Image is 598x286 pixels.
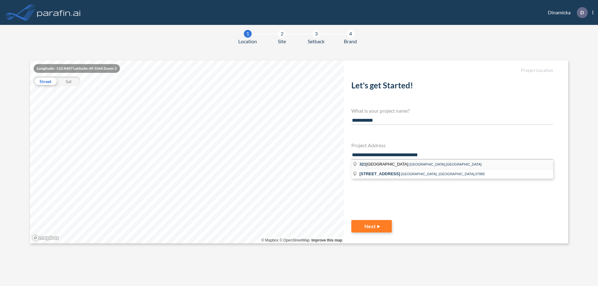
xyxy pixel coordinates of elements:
span: Location [238,38,257,45]
h2: Let's get Started! [351,81,553,93]
a: OpenStreetMap [279,238,310,242]
p: D [580,10,584,15]
h5: Project Location [351,68,553,73]
span: Brand [344,38,357,45]
a: Mapbox homepage [32,234,59,241]
img: logo [36,6,82,19]
span: [STREET_ADDRESS] [359,171,400,176]
div: Longitude: -110.8407 Latitude: 49.1044 Zoom: 2 [34,64,120,73]
button: Next [351,220,392,232]
span: [GEOGRAPHIC_DATA],[GEOGRAPHIC_DATA] [409,162,482,166]
div: 2 [278,30,286,38]
span: Site [278,38,286,45]
a: Mapbox [261,238,278,242]
div: 3 [312,30,320,38]
div: 4 [347,30,354,38]
div: Dinamicka [539,7,593,18]
span: [GEOGRAPHIC_DATA], [GEOGRAPHIC_DATA],07885 [401,172,485,176]
span: 321 [359,162,366,166]
span: Setback [308,38,325,45]
h4: Project Address [351,142,553,148]
h4: What is your project name? [351,108,553,114]
div: 1 [244,30,252,38]
div: Street [34,77,57,86]
canvas: Map [30,60,344,243]
span: [GEOGRAPHIC_DATA] [359,162,409,166]
div: Sat [57,77,80,86]
a: Improve this map [311,238,342,242]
